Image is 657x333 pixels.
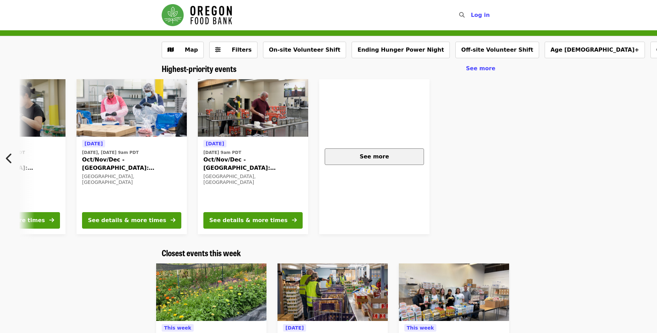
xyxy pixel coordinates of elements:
span: [DATE] [206,141,224,146]
i: chevron-left icon [6,152,13,165]
a: Closest events this week [162,248,241,258]
button: See details & more times [82,212,181,229]
img: Oct/Nov/Dec - Beaverton: Repack/Sort (age 10+) organized by Oregon Food Bank [77,79,187,137]
span: Oct/Nov/Dec - [GEOGRAPHIC_DATA]: Repack/Sort (age [DEMOGRAPHIC_DATA]+) [82,156,181,172]
time: [DATE] 9am PDT [203,149,241,156]
i: map icon [168,46,174,53]
span: Highest-priority events [162,62,236,74]
input: Search [469,7,474,23]
span: Filters [232,46,252,53]
span: Map [185,46,198,53]
span: See more [466,65,495,72]
time: [DATE], [DATE] 9am PDT [82,149,139,156]
a: See more [466,64,495,73]
button: Ending Hunger Power Night [352,42,450,58]
i: sliders-h icon [215,46,221,53]
a: See details for "Oct/Nov/Dec - Portland: Repack/Sort (age 16+)" [198,79,308,234]
span: [DATE] [84,141,103,146]
div: [GEOGRAPHIC_DATA], [GEOGRAPHIC_DATA] [203,174,303,185]
div: Closest events this week [156,248,501,258]
img: Oregon Food Bank - Home [162,4,232,26]
div: See details & more times [88,216,166,225]
span: Oct/Nov/Dec - [GEOGRAPHIC_DATA]: Repack/Sort (age [DEMOGRAPHIC_DATA]+) [203,156,303,172]
i: arrow-right icon [292,217,297,223]
i: search icon [459,12,465,18]
span: This week [407,325,434,331]
span: See more [360,153,389,160]
button: See more [325,148,424,165]
button: See details & more times [203,212,303,229]
button: Filters (0 selected) [209,42,257,58]
i: arrow-right icon [171,217,175,223]
div: See details & more times [209,216,287,225]
button: Log in [465,8,495,22]
span: [DATE] [285,325,304,331]
div: Highest-priority events [156,64,501,74]
i: arrow-right icon [49,217,54,223]
img: Unity Farm Fall Work Party organized by Oregon Food Bank [156,263,266,321]
img: Oct/Nov/Dec - Portland: Repack/Sort (age 16+) organized by Oregon Food Bank [198,79,308,137]
img: Northeast Emergency Food Program - Partner Agency Support organized by Oregon Food Bank [277,263,388,321]
button: Show map view [162,42,204,58]
button: On-site Volunteer Shift [263,42,346,58]
span: This week [164,325,191,331]
button: Off-site Volunteer Shift [455,42,539,58]
span: Closest events this week [162,247,241,259]
a: Highest-priority events [162,64,236,74]
img: Reynolds Middle School Food Pantry - Partner Agency Support organized by Oregon Food Bank [399,263,509,321]
a: See details for "Oct/Nov/Dec - Beaverton: Repack/Sort (age 10+)" [77,79,187,234]
span: Log in [471,12,490,18]
a: See more [319,79,429,234]
div: [GEOGRAPHIC_DATA], [GEOGRAPHIC_DATA] [82,174,181,185]
button: Age [DEMOGRAPHIC_DATA]+ [545,42,645,58]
